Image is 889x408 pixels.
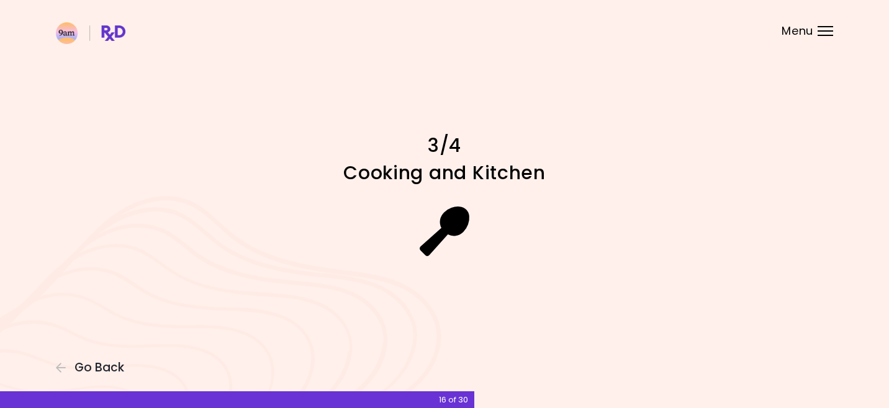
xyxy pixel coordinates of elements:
img: RxDiet [56,22,125,44]
button: Go Back [56,361,130,375]
h1: 3/4 [227,133,662,157]
span: Go Back [74,361,124,375]
h1: Cooking and Kitchen [227,161,662,185]
span: Menu [782,25,813,37]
